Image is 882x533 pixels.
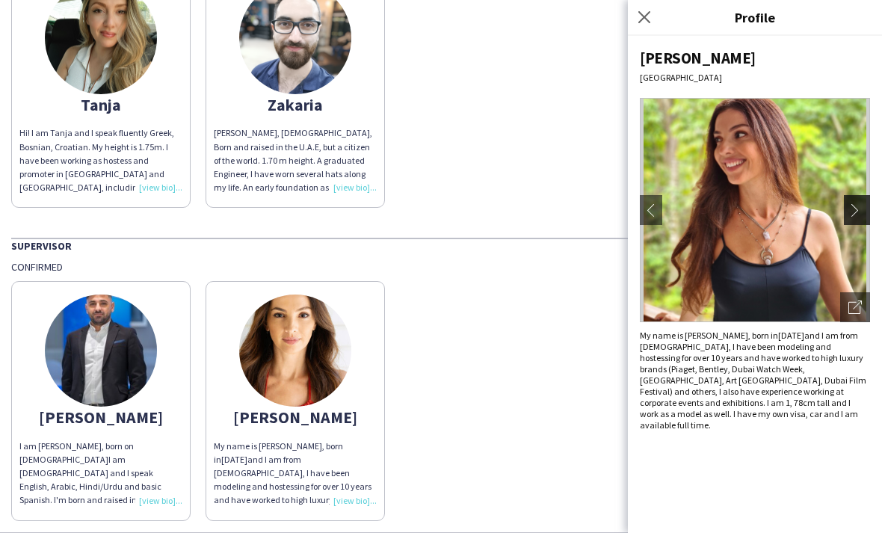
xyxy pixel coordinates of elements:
span: [DATE] [221,454,247,465]
span: My name is [PERSON_NAME], born in [214,440,343,465]
div: Hi! I am Tanja and I speak fluently Greek, Bosnian, Croatian. My height is 1.75m. I have been wor... [19,126,182,194]
span: My name is [PERSON_NAME], born in [640,330,778,341]
div: [PERSON_NAME], [DEMOGRAPHIC_DATA], Born and raised in the U.A.E, but a citizen of the world. 1.70... [214,126,377,194]
img: thumb-6173ee0a5ef70.jpg [239,295,351,407]
h3: Profile [628,7,882,27]
div: Supervisor [11,238,871,253]
span: [DATE] [778,330,804,341]
span: and I am from [DEMOGRAPHIC_DATA], I have been modeling and hostessing for over 10 years and have ... [640,330,866,431]
div: I am [PERSON_NAME], born on [DEMOGRAPHIC_DATA]I am [DEMOGRAPHIC_DATA] and I speak English, Arabic... [19,440,182,508]
div: Tanja [19,98,182,111]
div: [PERSON_NAME] [214,410,377,424]
div: [PERSON_NAME] [640,48,870,68]
img: Crew avatar or photo [640,98,870,322]
div: Zakaria [214,98,377,111]
div: Open photos pop-in [840,292,870,322]
div: Confirmed [11,260,871,274]
div: [GEOGRAPHIC_DATA] [640,72,870,83]
div: [PERSON_NAME] [19,410,182,424]
img: thumb-6883c6fb1515a.jpeg [45,295,157,407]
